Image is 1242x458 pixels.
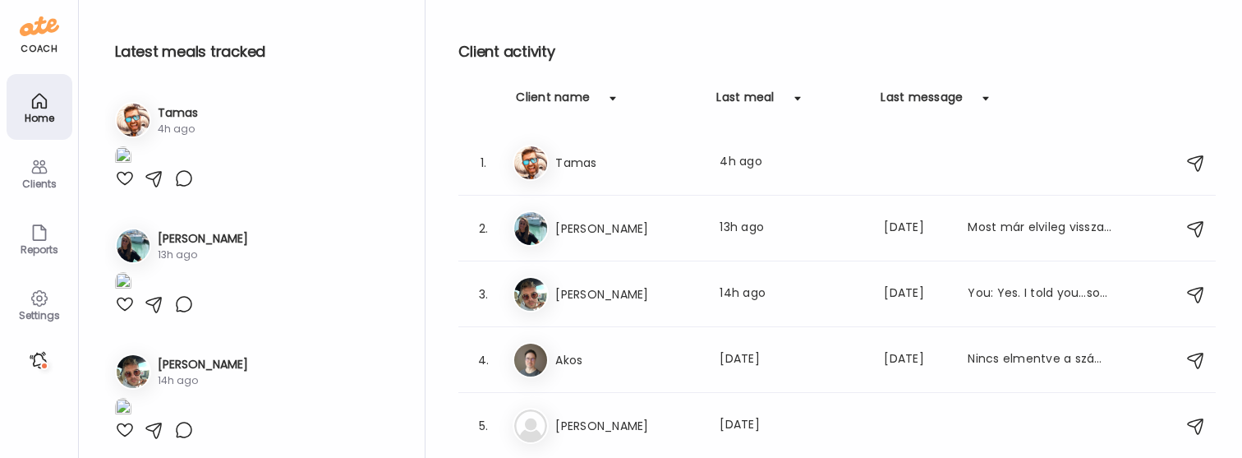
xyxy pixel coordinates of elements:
div: [DATE] [884,285,948,304]
h3: [PERSON_NAME] [158,230,248,248]
div: Nincs elmentve a számod [968,350,1112,370]
h3: [PERSON_NAME] [158,356,248,373]
div: 13h ago [158,248,248,262]
img: avatars%2FeMBxhIYut2UFLmHkEKqn7WJJ7Ig1 [117,104,149,136]
div: Settings [10,310,69,321]
div: [DATE] [884,350,948,370]
div: You: Yes. I told you…sometimes it gives funny responses. 😅😂 [968,285,1112,304]
img: ate [20,13,59,39]
div: 3. [473,285,493,304]
div: coach [21,42,57,56]
div: Last meal [716,89,774,115]
h2: Latest meals tracked [115,39,398,64]
img: avatars%2FePuvlFrAvxd6yRVSDTXfZG87oTm1 [117,355,149,388]
div: 14h ago [720,285,864,304]
div: [DATE] [884,219,948,238]
img: images%2FePuvlFrAvxd6yRVSDTXfZG87oTm1%2FfR7UKU3njGg7h4eNtPKr%2F0b2oWGoZWnbfGOCuoe4J_1080 [115,398,131,420]
h3: [PERSON_NAME] [555,285,700,304]
div: 14h ago [158,373,248,388]
img: images%2FDmnuYJeTHIQ34kknyt4jWytQRAw2%2FRnDwA0A4kyoLHipmmgTW%2FNdt7jEesWPVkwmOislqB_1080 [115,272,131,294]
img: avatars%2FePuvlFrAvxd6yRVSDTXfZG87oTm1 [514,278,547,311]
div: 4h ago [720,153,864,173]
img: avatars%2F0MSca1m9XdWHEtWzaO6MDnFJ4Ro1 [514,344,547,377]
div: [DATE] [720,416,864,436]
div: 4h ago [158,122,198,136]
img: avatars%2FeMBxhIYut2UFLmHkEKqn7WJJ7Ig1 [514,146,547,179]
h3: Tamas [158,104,198,122]
div: 4. [473,350,493,370]
div: Home [10,113,69,123]
div: Most már elvileg vissza váltottam [968,219,1112,238]
div: 5. [473,416,493,436]
h3: [PERSON_NAME] [555,219,700,238]
img: avatars%2FDmnuYJeTHIQ34kknyt4jWytQRAw2 [514,212,547,245]
img: images%2FeMBxhIYut2UFLmHkEKqn7WJJ7Ig1%2FYQ9hehe2DBRY9wGeSVkG%2FAIehtab60U7rxWTQen8B_1080 [115,146,131,169]
div: 2. [473,219,493,238]
div: 13h ago [720,219,864,238]
div: Reports [10,244,69,255]
h2: Client activity [458,39,1216,64]
div: 1. [473,153,493,173]
div: Clients [10,178,69,189]
h3: [PERSON_NAME] [555,416,700,436]
h3: Tamas [555,153,700,173]
img: bg-avatar-default.svg [514,409,547,442]
div: Client name [516,89,590,115]
div: Last message [881,89,963,115]
div: [DATE] [720,350,864,370]
h3: Akos [555,350,700,370]
img: avatars%2FDmnuYJeTHIQ34kknyt4jWytQRAw2 [117,229,149,262]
